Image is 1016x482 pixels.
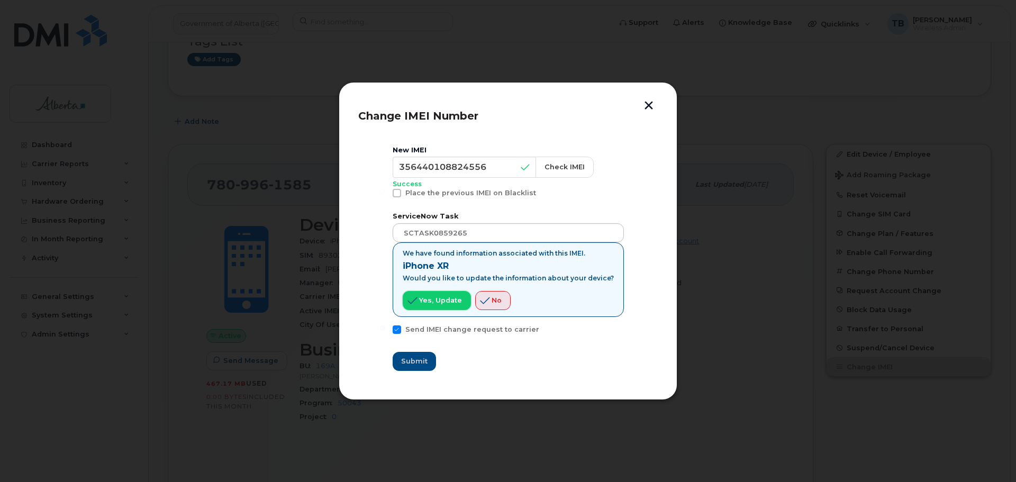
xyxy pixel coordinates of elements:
div: New IMEI [393,146,624,154]
label: ServiceNow Task [393,212,624,220]
button: Check IMEI [536,157,594,178]
span: Submit [401,356,428,366]
span: Place the previous IMEI on Blacklist [405,189,536,197]
input: Send IMEI change request to carrier [380,325,385,331]
span: Change IMEI Number [358,110,478,122]
span: Yes, update [419,295,462,305]
strong: iPhone XR [403,261,449,271]
span: Send IMEI change request to carrier [405,325,539,333]
button: Submit [393,352,436,371]
button: No [475,291,511,310]
p: We have found information associated with this IMEI. [403,249,614,258]
p: Success [393,180,624,189]
span: No [492,295,502,305]
input: Place the previous IMEI on Blacklist [380,189,385,194]
p: Would you like to update the information about your device? [403,274,614,283]
button: Yes, update [403,291,471,310]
